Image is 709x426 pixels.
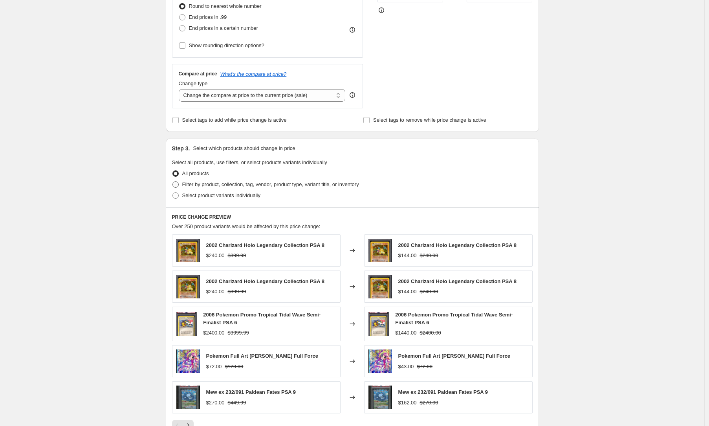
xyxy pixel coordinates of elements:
span: Pokemon Full Art [PERSON_NAME] Full Force [206,353,319,359]
div: $2400.00 [203,329,224,337]
img: pkm055_80x.jpg [176,275,200,298]
div: $240.00 [206,288,225,296]
div: $144.00 [398,252,417,260]
div: $1440.00 [395,329,416,337]
span: 2006 Pokemon Promo Tropical Tidal Wave Semi-Finalist PSA 6 [395,312,513,325]
h2: Step 3. [172,144,190,152]
h3: Compare at price [179,71,217,77]
p: Select which products should change in price [193,144,295,152]
strike: $270.00 [420,399,438,407]
img: img070_80x.jpg [368,349,392,373]
span: Over 250 product variants would be affected by this price change: [172,223,321,229]
div: help [348,91,356,99]
img: pkm043_80x.jpg [176,239,200,262]
span: Select all products, use filters, or select products variants individually [172,159,327,165]
span: 2006 Pokemon Promo Tropical Tidal Wave Semi-Finalist PSA 6 [203,312,321,325]
img: pkm055_80x.jpg [368,275,392,298]
strike: $240.00 [420,252,438,260]
span: Show rounding direction options? [189,42,264,48]
span: Mew ex 232/091 Paldean Fates PSA 9 [206,389,296,395]
div: $240.00 [206,252,225,260]
span: Select tags to add while price change is active [182,117,287,123]
span: 2002 Charizard Holo Legendary Collection PSA 8 [398,278,517,284]
span: Pokemon Full Art [PERSON_NAME] Full Force [398,353,511,359]
span: 2002 Charizard Holo Legendary Collection PSA 8 [206,278,325,284]
img: pkm011_80x.jpg [368,312,389,336]
span: Round to nearest whole number [189,3,262,9]
img: pkm043_80x.jpg [368,239,392,262]
div: $270.00 [206,399,225,407]
img: img083_80x.jpg [368,386,392,409]
span: End prices in .99 [189,14,227,20]
span: Mew ex 232/091 Paldean Fates PSA 9 [398,389,488,395]
div: $162.00 [398,399,417,407]
span: End prices in a certain number [189,25,258,31]
img: img083_80x.jpg [176,386,200,409]
span: 2002 Charizard Holo Legendary Collection PSA 8 [206,242,325,248]
strike: $120.00 [225,363,243,371]
strike: $3999.99 [227,329,249,337]
div: $72.00 [206,363,222,371]
h6: PRICE CHANGE PREVIEW [172,214,533,220]
span: Change type [179,80,208,86]
span: Filter by product, collection, tag, vendor, product type, variant title, or inventory [182,181,359,187]
span: Select product variants individually [182,192,260,198]
button: What's the compare at price? [220,71,287,77]
span: Select tags to remove while price change is active [373,117,486,123]
strike: $72.00 [417,363,432,371]
div: $43.00 [398,363,414,371]
span: 2002 Charizard Holo Legendary Collection PSA 8 [398,242,517,248]
strike: $2400.00 [420,329,441,337]
span: All products [182,170,209,176]
strike: $399.99 [228,252,246,260]
strike: $449.99 [228,399,246,407]
strike: $240.00 [420,288,438,296]
div: $144.00 [398,288,417,296]
img: pkm011_80x.jpg [176,312,197,336]
img: img070_80x.jpg [176,349,200,373]
strike: $399.99 [228,288,246,296]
